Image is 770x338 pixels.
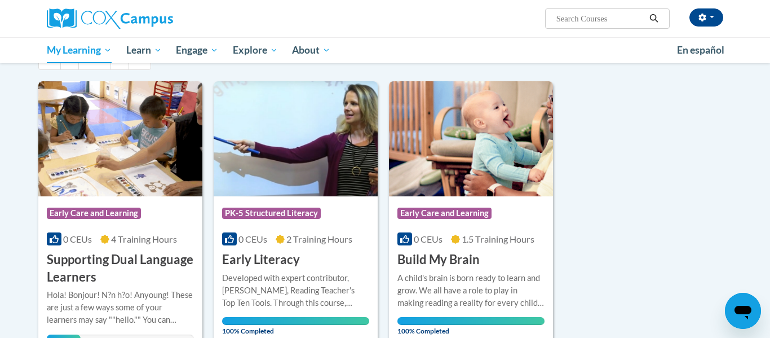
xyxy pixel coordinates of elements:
a: Explore [225,37,285,63]
span: 100% Completed [397,317,545,335]
img: Course Logo [389,81,553,196]
div: Your progress [397,317,545,325]
div: A child's brain is born ready to learn and grow. We all have a role to play in making reading a r... [397,272,545,309]
button: Account Settings [689,8,723,27]
span: Learn [126,43,162,57]
iframe: Button to launch messaging window [725,293,761,329]
span: 1.5 Training Hours [462,234,534,244]
span: «« [46,55,54,64]
a: About [285,37,338,63]
span: 0 CEUs [63,234,92,244]
button: Search [645,12,662,25]
a: Cox Campus [47,8,261,29]
a: En español [670,38,732,62]
span: My Learning [47,43,112,57]
div: Main menu [30,37,740,63]
span: 100% Completed [222,317,369,335]
span: 0 CEUs [414,234,442,244]
span: Early Care and Learning [397,208,492,219]
h3: Build My Brain [397,251,480,269]
div: Hola! Bonjour! N?n h?o! Anyoung! These are just a few ways some of your learners may say ""hello.... [47,289,194,326]
span: Engage [176,43,218,57]
span: »» [136,55,144,64]
div: Your progress [222,317,369,325]
input: Search Courses [555,12,645,25]
img: Course Logo [214,81,378,196]
span: PK-5 Structured Literacy [222,208,321,219]
span: About [292,43,330,57]
span: Early Care and Learning [47,208,141,219]
h3: Supporting Dual Language Learners [47,251,194,286]
span: » [118,55,122,64]
span: 0 CEUs [238,234,267,244]
a: Engage [169,37,225,63]
img: Course Logo [38,81,202,196]
div: Developed with expert contributor, [PERSON_NAME], Reading Teacher's Top Ten Tools. Through this c... [222,272,369,309]
a: My Learning [39,37,119,63]
img: Cox Campus [47,8,173,29]
span: En español [677,44,724,56]
h3: Early Literacy [222,251,300,269]
span: 2 Training Hours [286,234,352,244]
span: « [68,55,72,64]
span: 4 Training Hours [111,234,177,244]
a: Learn [119,37,169,63]
span: Explore [233,43,278,57]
